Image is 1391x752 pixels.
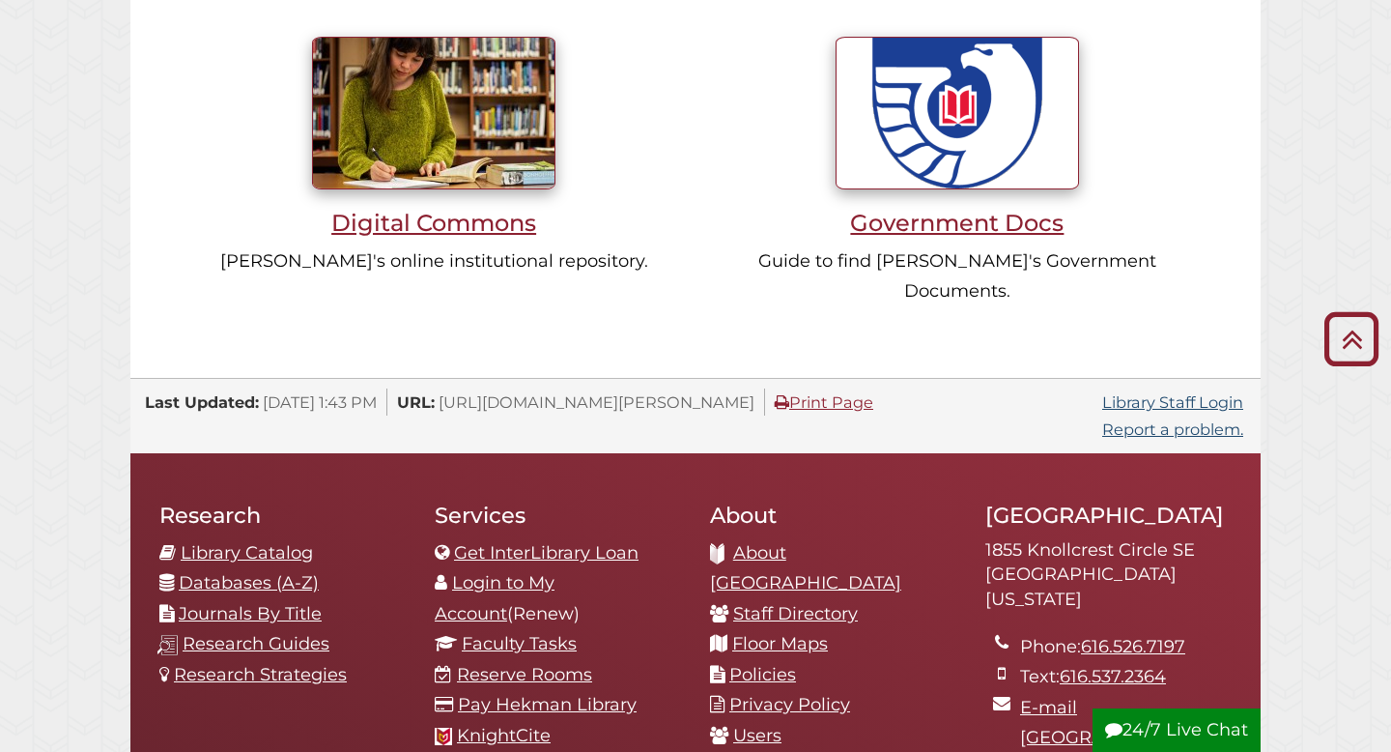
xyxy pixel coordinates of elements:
a: KnightCite [457,725,551,746]
li: (Renew) [435,568,681,629]
li: Phone: [1020,632,1232,663]
img: Student writing inside library [312,37,555,189]
span: URL: [397,392,435,412]
span: [DATE] 1:43 PM [263,392,377,412]
span: Last Updated: [145,392,259,412]
i: Print Page [775,394,789,410]
li: Text: [1020,662,1232,693]
h2: About [710,502,956,529]
a: E-mail [GEOGRAPHIC_DATA] [1020,697,1211,749]
a: Privacy Policy [729,694,850,715]
a: Library Catalog [181,542,313,564]
a: 616.526.7197 [1081,636,1185,657]
a: Journals By Title [179,603,322,624]
a: Users [733,725,781,746]
a: Login to My Account [435,572,554,624]
a: 616.537.2364 [1060,666,1166,687]
h2: [GEOGRAPHIC_DATA] [985,502,1232,529]
a: Research Strategies [174,664,347,685]
img: research-guides-icon-white_37x37.png [157,635,178,655]
a: Library Staff Login [1102,392,1243,412]
a: Faculty Tasks [462,633,577,654]
img: U.S. Government Documents seal [836,37,1079,189]
a: Print Page [775,392,873,412]
a: Back to Top [1317,323,1386,355]
a: Staff Directory [733,603,858,624]
address: 1855 Knollcrest Circle SE [GEOGRAPHIC_DATA][US_STATE] [985,538,1232,613]
span: [URL][DOMAIN_NAME][PERSON_NAME] [439,392,754,412]
a: Report a problem. [1102,419,1243,439]
a: Get InterLibrary Loan [454,542,639,564]
a: Floor Maps [732,633,828,654]
a: Research Guides [183,633,329,654]
h3: Government Docs [724,209,1191,237]
h3: Digital Commons [200,209,667,237]
p: [PERSON_NAME]'s online institutional repository. [200,246,667,277]
a: Databases (A-Z) [179,572,319,593]
p: Guide to find [PERSON_NAME]'s Government Documents. [724,246,1191,307]
a: Government Docs [724,101,1191,237]
a: Pay Hekman Library [458,694,637,715]
a: Reserve Rooms [457,664,592,685]
h2: Services [435,502,681,529]
h2: Research [159,502,406,529]
a: Policies [729,664,796,685]
a: Digital Commons [200,101,667,237]
img: Calvin favicon logo [435,728,452,745]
